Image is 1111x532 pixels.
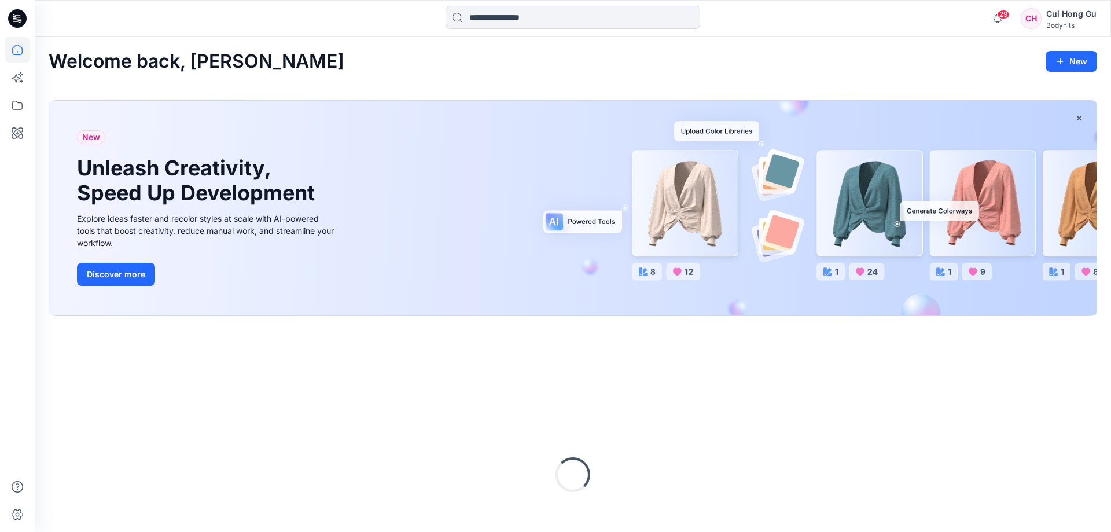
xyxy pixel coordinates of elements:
[77,156,320,206] h1: Unleash Creativity, Speed Up Development
[1046,7,1097,21] div: Cui Hong Gu
[77,263,337,286] a: Discover more
[997,10,1010,19] span: 29
[1021,8,1042,29] div: CH
[1046,51,1097,72] button: New
[49,51,344,72] h2: Welcome back, [PERSON_NAME]
[82,130,100,144] span: New
[77,212,337,249] div: Explore ideas faster and recolor styles at scale with AI-powered tools that boost creativity, red...
[77,263,155,286] button: Discover more
[1046,21,1097,30] div: Bodynits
